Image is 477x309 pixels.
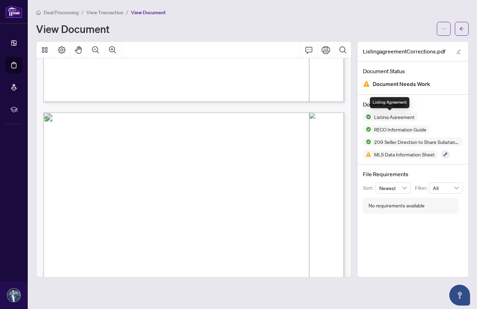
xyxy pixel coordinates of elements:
[368,202,425,209] div: No requirements available
[363,150,371,158] img: Status Icon
[363,113,371,121] img: Status Icon
[131,9,166,16] span: View Document
[371,152,437,157] span: MLS Data Information Sheet
[370,97,409,108] div: Listing Agreement
[363,80,370,87] img: Document Status
[36,23,110,34] h1: View Document
[126,8,128,16] li: /
[371,139,463,144] span: 209 Seller Direction to Share Substance of Offers
[371,127,429,132] span: RECO Information Guide
[81,8,84,16] li: /
[379,183,407,193] span: Newest
[373,79,430,89] span: Document Needs Work
[441,26,446,31] span: ellipsis
[363,67,463,75] h4: Document Status
[6,5,22,18] img: logo
[363,184,375,192] p: Sort:
[363,170,463,178] h4: File Requirements
[86,9,123,16] span: View Transaction
[363,47,445,55] span: ListingagreementCorrections.pdf
[433,183,459,193] span: All
[44,9,79,16] span: Deal Processing
[459,26,464,31] span: arrow-left
[415,184,429,192] p: Filter:
[363,138,371,146] img: Status Icon
[363,100,463,109] h4: Document Tag(s)
[371,114,417,119] span: Listing Agreement
[456,49,461,54] span: edit
[363,125,371,134] img: Status Icon
[449,285,470,306] button: Open asap
[7,289,20,302] img: Profile Icon
[36,10,41,15] span: home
